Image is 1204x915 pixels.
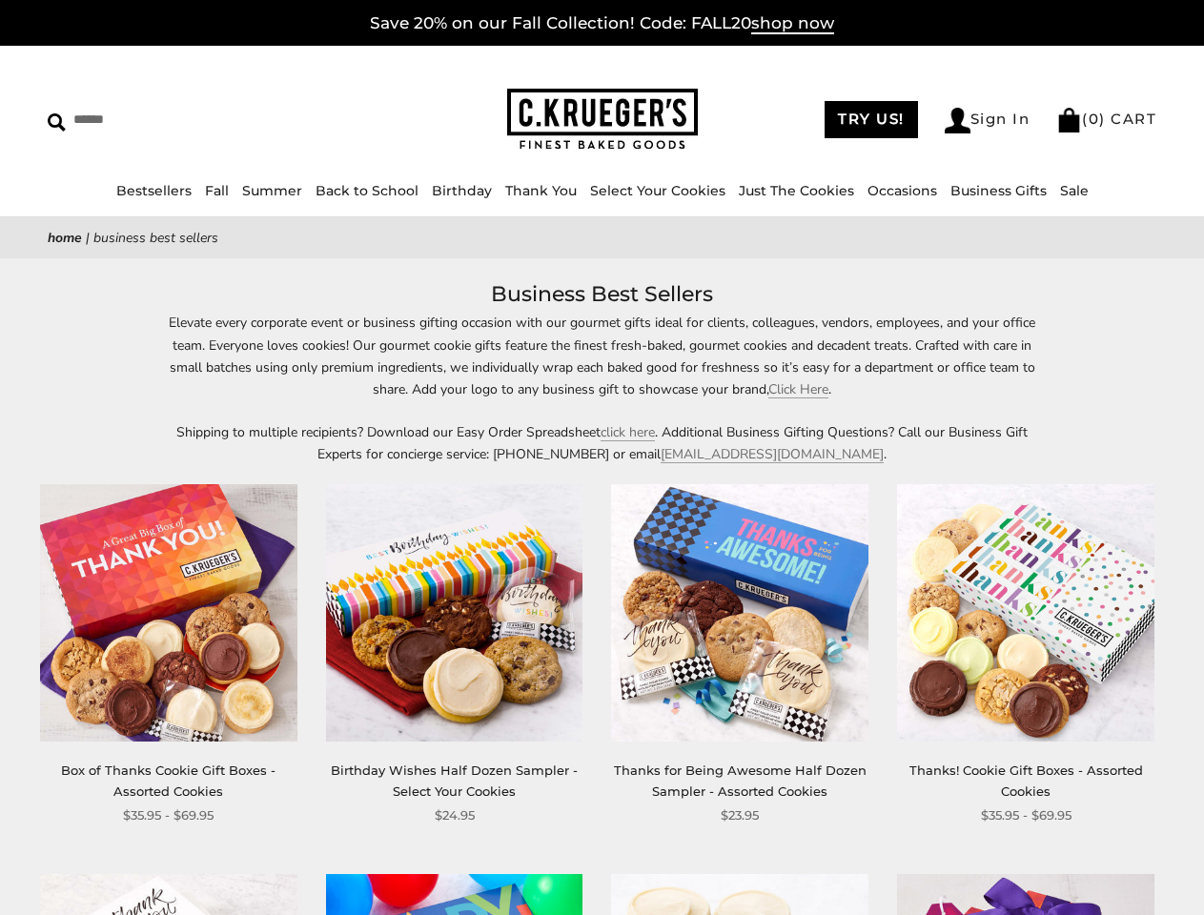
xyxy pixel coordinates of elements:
[739,182,854,199] a: Just The Cookies
[86,229,90,247] span: |
[432,182,492,199] a: Birthday
[721,805,759,825] span: $23.95
[751,13,834,34] span: shop now
[164,421,1041,465] p: Shipping to multiple recipients? Download our Easy Order Spreadsheet . Additional Business Giftin...
[611,484,868,742] img: Thanks for Being Awesome Half Dozen Sampler - Assorted Cookies
[945,108,1031,133] a: Sign In
[590,182,725,199] a: Select Your Cookies
[116,182,192,199] a: Bestsellers
[950,182,1047,199] a: Business Gifts
[661,445,884,463] a: [EMAIL_ADDRESS][DOMAIN_NAME]
[507,89,698,151] img: C.KRUEGER'S
[981,805,1071,825] span: $35.95 - $69.95
[242,182,302,199] a: Summer
[123,805,214,825] span: $35.95 - $69.95
[316,182,418,199] a: Back to School
[909,762,1143,798] a: Thanks! Cookie Gift Boxes - Assorted Cookies
[370,13,834,34] a: Save 20% on our Fall Collection! Code: FALL20shop now
[164,312,1041,399] p: Elevate every corporate event or business gifting occasion with our gourmet gifts ideal for clien...
[48,113,66,132] img: Search
[505,182,577,199] a: Thank You
[1056,110,1156,128] a: (0) CART
[61,762,275,798] a: Box of Thanks Cookie Gift Boxes - Assorted Cookies
[205,182,229,199] a: Fall
[40,484,297,742] img: Box of Thanks Cookie Gift Boxes - Assorted Cookies
[48,105,301,134] input: Search
[1060,182,1089,199] a: Sale
[768,380,828,398] a: Click Here
[331,762,578,798] a: Birthday Wishes Half Dozen Sampler - Select Your Cookies
[326,484,583,742] img: Birthday Wishes Half Dozen Sampler - Select Your Cookies
[897,484,1154,742] img: Thanks! Cookie Gift Boxes - Assorted Cookies
[435,805,475,825] span: $24.95
[1089,110,1100,128] span: 0
[48,227,1156,249] nav: breadcrumbs
[945,108,970,133] img: Account
[601,423,655,441] a: click here
[76,277,1128,312] h1: Business Best Sellers
[93,229,218,247] span: Business Best Sellers
[48,229,82,247] a: Home
[1056,108,1082,132] img: Bag
[825,101,918,138] a: TRY US!
[614,762,867,798] a: Thanks for Being Awesome Half Dozen Sampler - Assorted Cookies
[867,182,937,199] a: Occasions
